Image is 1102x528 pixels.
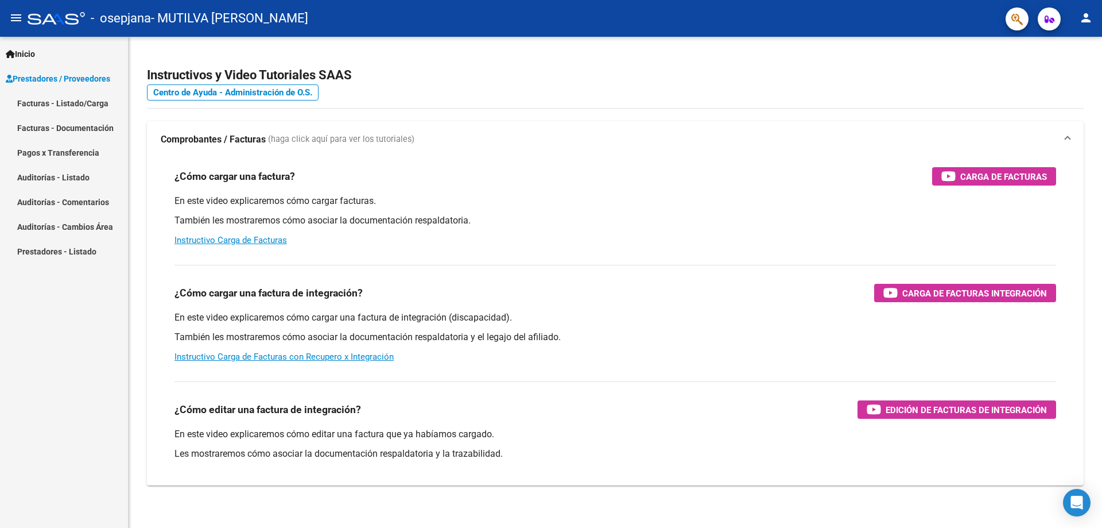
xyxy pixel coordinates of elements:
a: Instructivo Carga de Facturas [174,235,287,245]
p: En este video explicaremos cómo cargar facturas. [174,195,1056,207]
mat-icon: menu [9,11,23,25]
a: Centro de Ayuda - Administración de O.S. [147,84,319,101]
button: Edición de Facturas de integración [857,400,1056,419]
button: Carga de Facturas [932,167,1056,186]
div: Comprobantes / Facturas (haga click aquí para ver los tutoriales) [147,158,1084,485]
h3: ¿Cómo cargar una factura de integración? [174,285,363,301]
mat-expansion-panel-header: Comprobantes / Facturas (haga click aquí para ver los tutoriales) [147,121,1084,158]
p: También les mostraremos cómo asociar la documentación respaldatoria. [174,214,1056,227]
span: Inicio [6,48,35,60]
h2: Instructivos y Video Tutoriales SAAS [147,64,1084,86]
span: - osepjana [91,6,151,31]
span: - MUTILVA [PERSON_NAME] [151,6,308,31]
a: Instructivo Carga de Facturas con Recupero x Integración [174,352,394,362]
button: Carga de Facturas Integración [874,284,1056,302]
h3: ¿Cómo cargar una factura? [174,168,295,184]
span: Carga de Facturas Integración [902,286,1047,300]
p: En este video explicaremos cómo editar una factura que ya habíamos cargado. [174,428,1056,441]
span: (haga click aquí para ver los tutoriales) [268,133,414,146]
p: Les mostraremos cómo asociar la documentación respaldatoria y la trazabilidad. [174,448,1056,460]
mat-icon: person [1079,11,1093,25]
span: Carga de Facturas [960,169,1047,184]
span: Prestadores / Proveedores [6,72,110,85]
h3: ¿Cómo editar una factura de integración? [174,402,361,418]
strong: Comprobantes / Facturas [161,133,266,146]
p: En este video explicaremos cómo cargar una factura de integración (discapacidad). [174,311,1056,324]
span: Edición de Facturas de integración [886,403,1047,417]
p: También les mostraremos cómo asociar la documentación respaldatoria y el legajo del afiliado. [174,331,1056,344]
div: Open Intercom Messenger [1063,489,1091,517]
